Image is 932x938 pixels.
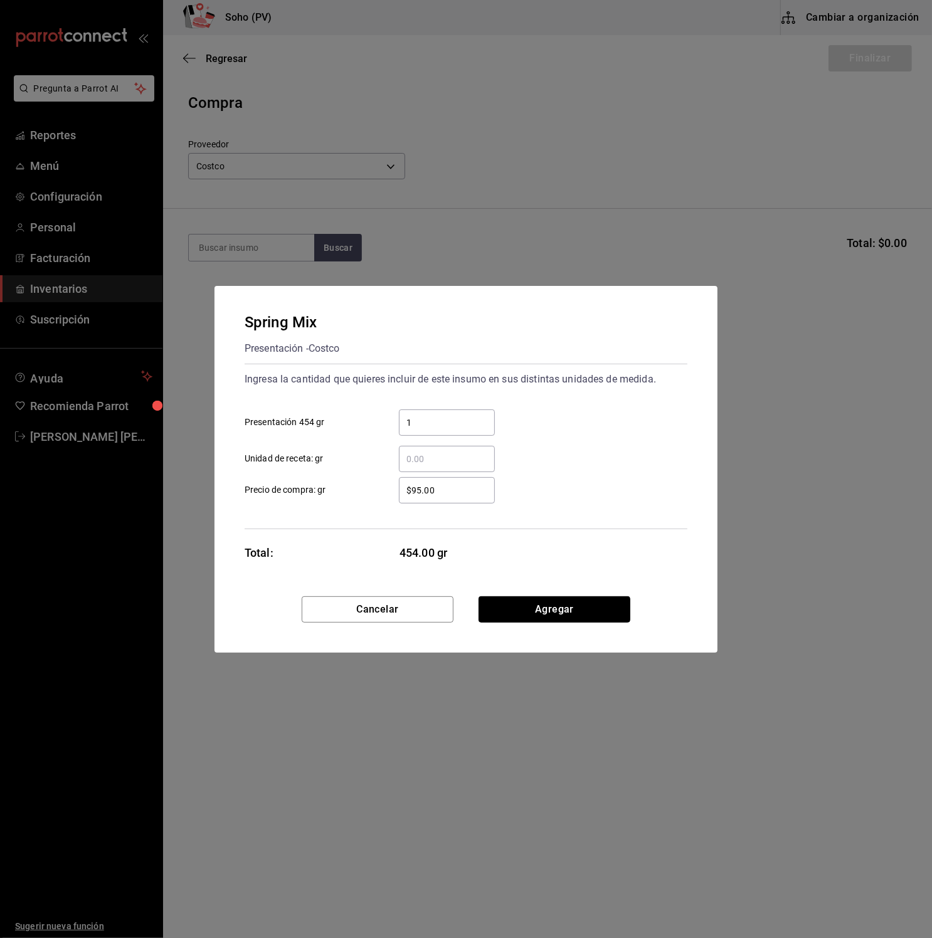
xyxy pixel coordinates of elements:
[245,416,325,429] span: Presentación 454 gr
[245,544,273,561] div: Total:
[245,339,340,359] div: Presentación - Costco
[245,452,324,465] span: Unidad de receta: gr
[479,596,630,623] button: Agregar
[245,369,687,389] div: Ingresa la cantidad que quieres incluir de este insumo en sus distintas unidades de medida.
[399,483,495,498] input: Precio de compra: gr
[245,483,326,497] span: Precio de compra: gr
[399,415,495,430] input: Presentación 454 gr
[400,544,495,561] span: 454.00 gr
[302,596,453,623] button: Cancelar
[245,311,340,334] div: Spring Mix
[399,451,495,466] input: Unidad de receta: gr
